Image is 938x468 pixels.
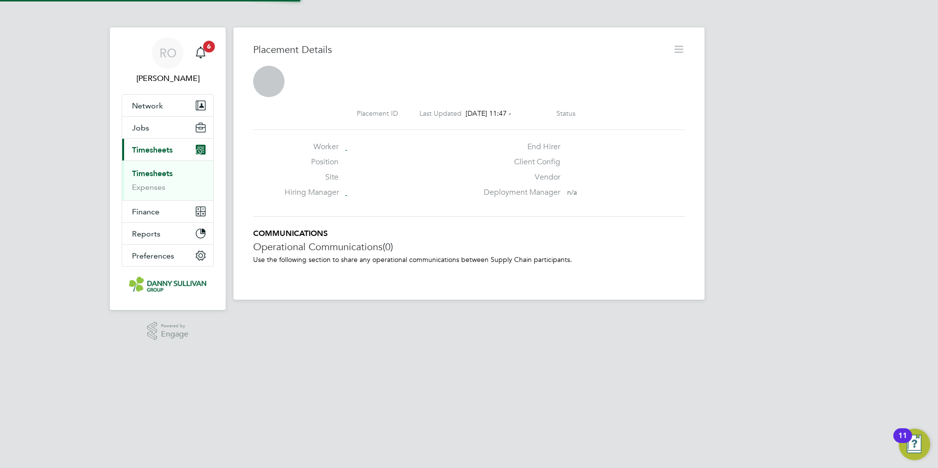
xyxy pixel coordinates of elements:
[132,123,149,132] span: Jobs
[478,142,560,152] label: End Hirer
[122,245,213,266] button: Preferences
[898,436,907,448] div: 11
[122,73,214,84] span: Ryan Osborne
[122,37,214,84] a: RO[PERSON_NAME]
[253,255,685,264] p: Use the following section to share any operational communications between Supply Chain participants.
[419,109,462,118] label: Last Updated
[899,429,930,460] button: Open Resource Center, 11 new notifications
[556,109,575,118] label: Status
[159,47,177,59] span: RO
[285,157,339,167] label: Position
[132,101,163,110] span: Network
[147,322,189,340] a: Powered byEngage
[132,229,160,238] span: Reports
[383,240,393,253] span: (0)
[132,207,159,216] span: Finance
[161,322,188,330] span: Powered by
[132,145,173,155] span: Timesheets
[253,229,685,239] h5: COMMUNICATIONS
[567,188,577,197] span: n/a
[122,95,213,116] button: Network
[203,41,215,52] span: 6
[132,251,174,260] span: Preferences
[478,172,560,182] label: Vendor
[253,43,665,56] h3: Placement Details
[253,240,685,253] h3: Operational Communications
[285,187,339,198] label: Hiring Manager
[122,160,213,200] div: Timesheets
[191,37,210,69] a: 6
[122,117,213,138] button: Jobs
[285,172,339,182] label: Site
[132,182,165,192] a: Expenses
[110,27,226,310] nav: Main navigation
[161,330,188,338] span: Engage
[122,277,214,292] a: Go to home page
[478,187,560,198] label: Deployment Manager
[478,157,560,167] label: Client Config
[129,277,207,292] img: dannysullivan-logo-retina.png
[122,139,213,160] button: Timesheets
[285,142,339,152] label: Worker
[132,169,173,178] a: Timesheets
[466,109,511,118] span: [DATE] 11:47 -
[357,109,398,118] label: Placement ID
[122,201,213,222] button: Finance
[122,223,213,244] button: Reports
